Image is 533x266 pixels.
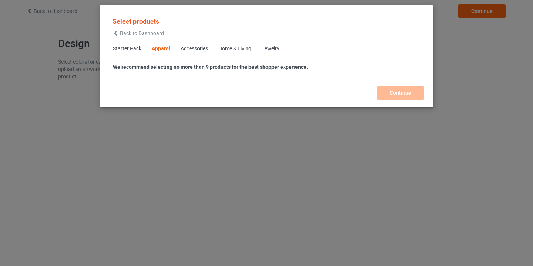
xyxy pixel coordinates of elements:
[218,45,251,53] div: Home & Living
[152,45,170,53] div: Apparel
[113,17,159,25] span: Select products
[108,40,147,58] span: Starter Pack
[262,45,279,53] div: Jewelry
[181,45,208,53] div: Accessories
[113,64,308,70] strong: We recommend selecting no more than 9 products for the best shopper experience.
[120,30,164,36] span: Back to Dashboard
